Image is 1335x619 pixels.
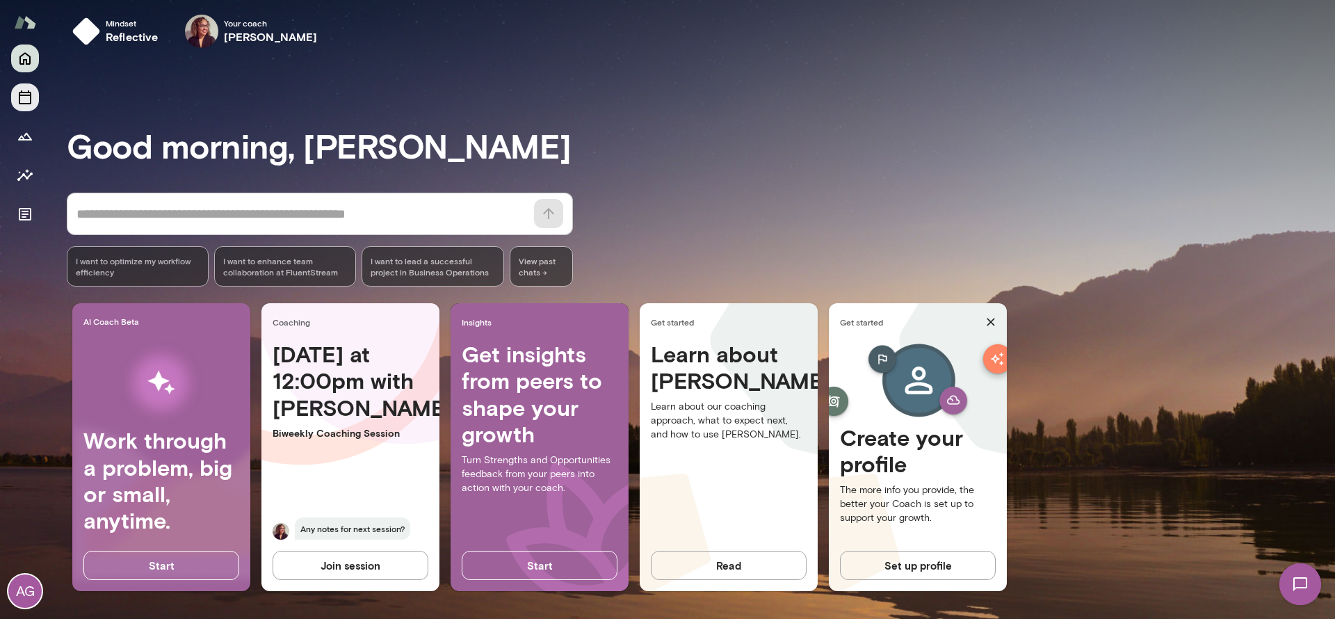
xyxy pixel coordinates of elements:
[462,551,617,580] button: Start
[845,341,990,424] img: Create profile
[11,161,39,189] button: Insights
[11,122,39,150] button: Growth Plan
[175,9,327,54] div: Safaa KhairallaYour coach[PERSON_NAME]
[840,551,996,580] button: Set up profile
[273,551,428,580] button: Join session
[462,316,623,328] span: Insights
[651,551,807,580] button: Read
[273,316,434,328] span: Coaching
[67,246,209,287] div: I want to optimize my workflow efficiency
[11,83,39,111] button: Sessions
[273,426,428,440] p: Biweekly Coaching Session
[99,339,223,427] img: AI Workflows
[14,9,36,35] img: Mento
[83,551,239,580] button: Start
[67,126,1335,165] h3: Good morning, [PERSON_NAME]
[106,29,159,45] h6: reflective
[651,341,807,394] h4: Learn about [PERSON_NAME]
[83,427,239,534] h4: Work through a problem, big or small, anytime.
[273,341,428,421] h4: [DATE] at 12:00pm with [PERSON_NAME]
[11,45,39,72] button: Home
[840,483,996,525] p: The more info you provide, the better your Coach is set up to support your growth.
[651,400,807,442] p: Learn about our coaching approach, what to expect next, and how to use [PERSON_NAME].
[362,246,503,287] div: I want to lead a successful project in Business Operations
[214,246,356,287] div: I want to enhance team collaboration at FluentStream
[224,29,318,45] h6: [PERSON_NAME]
[76,255,200,278] span: I want to optimize my workflow efficiency
[11,200,39,228] button: Documents
[462,341,617,448] h4: Get insights from peers to shape your growth
[840,316,980,328] span: Get started
[295,517,410,540] span: Any notes for next session?
[67,9,170,54] button: Mindsetreflective
[510,246,573,287] span: View past chats ->
[651,316,812,328] span: Get started
[462,453,617,495] p: Turn Strengths and Opportunities feedback from your peers into action with your coach.
[8,574,42,608] div: AG
[106,17,159,29] span: Mindset
[185,15,218,48] img: Safaa Khairalla
[83,316,245,327] span: AI Coach Beta
[273,523,289,540] img: Safaa
[371,255,494,278] span: I want to lead a successful project in Business Operations
[840,424,996,478] h4: Create your profile
[72,17,100,45] img: mindset
[224,17,318,29] span: Your coach
[223,255,347,278] span: I want to enhance team collaboration at FluentStream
